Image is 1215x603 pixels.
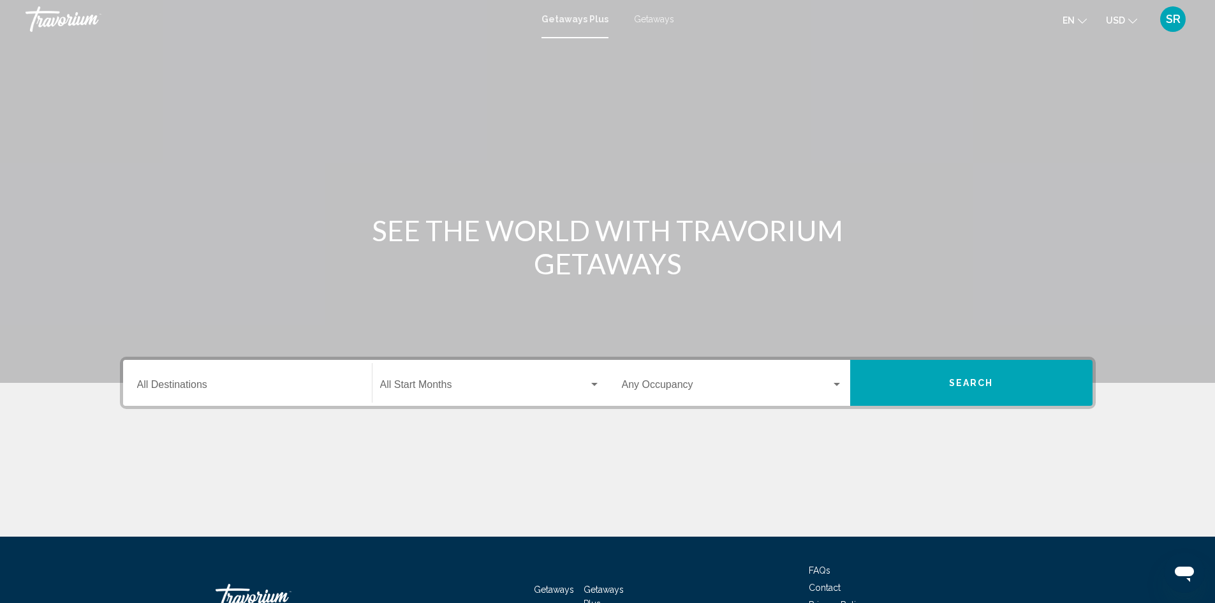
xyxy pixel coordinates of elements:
a: Travorium [26,6,529,32]
span: en [1063,15,1075,26]
span: Search [949,378,994,389]
button: Search [850,360,1093,406]
h1: SEE THE WORLD WITH TRAVORIUM GETAWAYS [369,214,847,280]
button: Change currency [1106,11,1137,29]
a: Getaways Plus [541,14,608,24]
a: Contact [809,583,841,593]
a: Getaways [634,14,674,24]
span: SR [1166,13,1181,26]
a: FAQs [809,565,830,576]
span: USD [1106,15,1125,26]
div: Search widget [123,360,1093,406]
iframe: Кнопка запуска окна обмена сообщениями [1164,552,1205,593]
button: Change language [1063,11,1087,29]
button: User Menu [1156,6,1189,33]
a: Getaways [534,584,574,595]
